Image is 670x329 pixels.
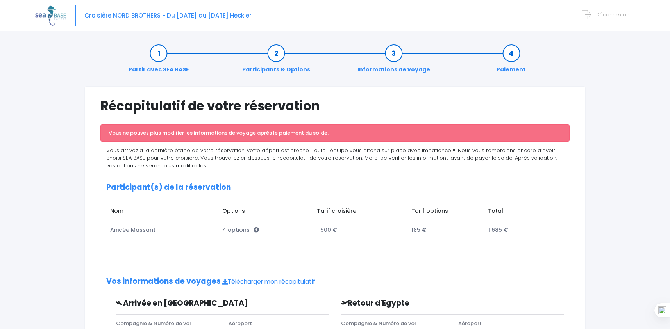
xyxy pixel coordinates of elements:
[100,98,570,114] h1: Récapitulatif de votre réservation
[106,277,564,286] h2: Vos informations de voyages
[106,203,219,222] td: Nom
[493,49,530,74] a: Paiement
[110,299,279,308] h3: Arrivée en [GEOGRAPHIC_DATA]
[238,49,314,74] a: Participants & Options
[222,226,259,234] span: 4 options
[595,11,629,18] span: Déconnexion
[222,277,315,286] a: Télécharger mon récapitulatif
[106,147,557,169] span: Vous arrivez à la dernière étape de votre réservation, votre départ est proche. Toute l’équipe vo...
[407,203,484,222] td: Tarif options
[313,222,407,238] td: 1 500 €
[116,320,191,327] span: Compagnie & Numéro de vol
[106,222,219,238] td: Anicée Massant
[106,183,564,192] h2: Participant(s) de la réservation
[100,124,570,142] div: Vous ne pouvez plus modifier les informations de voyage après le paiement du solde.
[84,11,252,20] span: Croisière NORD BROTHERS - Du [DATE] au [DATE] Heckler
[484,203,556,222] td: Total
[125,49,193,74] a: Partir avec SEA BASE
[335,299,511,308] h3: Retour d'Egypte
[313,203,407,222] td: Tarif croisière
[354,49,434,74] a: Informations de voyage
[407,222,484,238] td: 185 €
[229,320,252,327] span: Aéroport
[341,320,416,327] span: Compagnie & Numéro de vol
[458,320,482,327] span: Aéroport
[219,203,313,222] td: Options
[484,222,556,238] td: 1 685 €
